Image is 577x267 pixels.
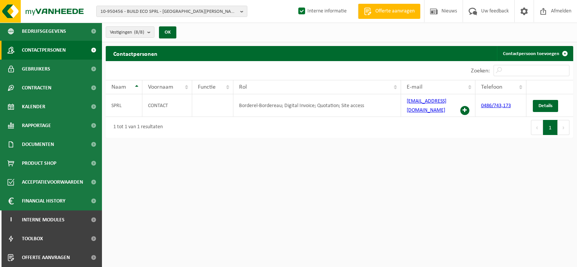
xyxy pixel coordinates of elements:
[358,4,420,19] a: Offerte aanvragen
[22,210,65,229] span: Interne modules
[22,22,66,41] span: Bedrijfsgegevens
[543,120,558,135] button: 1
[134,30,144,35] count: (8/8)
[96,6,247,17] button: 10-950456 - BUILD ECO SPRL - [GEOGRAPHIC_DATA][PERSON_NAME]
[100,6,237,17] span: 10-950456 - BUILD ECO SPRL - [GEOGRAPHIC_DATA][PERSON_NAME]
[22,173,83,192] span: Acceptatievoorwaarden
[110,121,163,134] div: 1 tot 1 van 1 resultaten
[531,120,543,135] button: Previous
[22,78,51,97] span: Contracten
[142,94,192,117] td: CONTACT
[297,6,347,17] label: Interne informatie
[22,60,50,78] span: Gebruikers
[533,100,558,112] a: Details
[106,26,154,38] button: Vestigingen(8/8)
[22,116,51,135] span: Rapportage
[538,103,552,108] span: Details
[471,68,490,74] label: Zoeken:
[106,94,142,117] td: SPRL
[8,210,14,229] span: I
[497,46,572,61] a: Contactpersoon toevoegen
[22,248,70,267] span: Offerte aanvragen
[148,84,173,90] span: Voornaam
[106,46,165,61] h2: Contactpersonen
[481,84,502,90] span: Telefoon
[22,97,45,116] span: Kalender
[407,84,423,90] span: E-mail
[22,41,66,60] span: Contactpersonen
[407,98,446,113] a: [EMAIL_ADDRESS][DOMAIN_NAME]
[373,8,417,15] span: Offerte aanvragen
[110,27,144,38] span: Vestigingen
[558,120,569,135] button: Next
[22,154,56,173] span: Product Shop
[198,84,216,90] span: Functie
[239,84,247,90] span: Rol
[233,94,401,117] td: Borderel-Bordereau; Digital Invoice; Quotation; Site access
[111,84,126,90] span: Naam
[159,26,176,38] button: OK
[22,192,65,210] span: Financial History
[22,229,43,248] span: Toolbox
[22,135,54,154] span: Documenten
[481,103,511,109] a: 0486/743,173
